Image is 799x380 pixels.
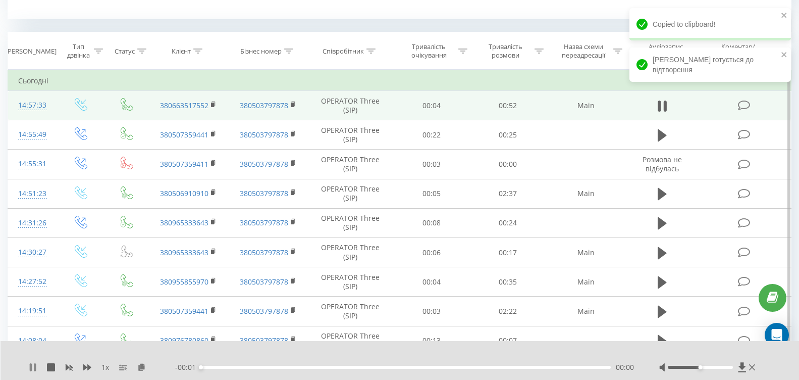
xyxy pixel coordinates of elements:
div: Бізнес номер [240,47,282,56]
td: Main [546,238,626,267]
td: 00:04 [393,267,470,297]
td: 00:00 [470,150,547,179]
td: 00:06 [393,238,470,267]
span: Розмова не відбулась [643,155,682,173]
div: 14:30:27 [18,243,46,262]
td: 00:03 [393,297,470,326]
div: Open Intercom Messenger [765,323,789,347]
td: 00:03 [393,150,470,179]
td: Main [546,179,626,208]
div: Тип дзвінка [66,42,91,60]
div: Клієнт [172,47,191,56]
td: 00:05 [393,179,470,208]
a: 380503797878 [240,248,288,257]
div: Accessibility label [199,365,203,369]
td: OPERATOR Three (SIP) [307,120,393,150]
a: 380507359441 [160,306,208,316]
td: OPERATOR Three (SIP) [307,179,393,208]
td: 00:04 [393,91,470,120]
a: 380503797878 [240,159,288,169]
td: Main [546,91,626,120]
div: Copied to clipboard! [629,8,791,40]
td: OPERATOR Three (SIP) [307,208,393,238]
a: 380503797878 [240,218,288,227]
td: 00:52 [470,91,547,120]
a: 380663517552 [160,101,208,110]
td: OPERATOR Three (SIP) [307,326,393,355]
td: OPERATOR Three (SIP) [307,238,393,267]
div: Accessibility label [699,365,703,369]
td: Main [546,297,626,326]
td: Сьогодні [8,71,791,91]
a: 380507359411 [160,159,208,169]
td: 00:08 [393,208,470,238]
a: 380503797878 [240,277,288,287]
a: 380976780860 [160,336,208,345]
a: 380503797878 [240,336,288,345]
td: 00:25 [470,120,547,150]
div: Співробітник [323,47,364,56]
a: 380503797878 [240,306,288,316]
div: 14:55:49 [18,125,46,145]
div: 14:31:26 [18,213,46,233]
td: 00:24 [470,208,547,238]
div: Статус [115,47,135,56]
td: 00:17 [470,238,547,267]
div: [PERSON_NAME] готується до відтворення [629,47,791,82]
div: 14:08:04 [18,331,46,351]
a: 380503797878 [240,101,288,110]
a: 380503797878 [240,130,288,139]
div: [PERSON_NAME] [6,47,57,56]
td: OPERATOR Three (SIP) [307,267,393,297]
div: 14:19:51 [18,301,46,321]
td: 02:22 [470,297,547,326]
button: close [781,51,788,60]
div: 14:27:52 [18,272,46,292]
td: OPERATOR Three (SIP) [307,91,393,120]
td: 00:22 [393,120,470,150]
td: OPERATOR Three (SIP) [307,150,393,179]
div: Тривалість очікування [402,42,456,60]
span: - 00:01 [175,362,201,372]
a: 380507359441 [160,130,208,139]
button: close [781,11,788,21]
td: OPERATOR Three (SIP) [307,297,393,326]
td: 00:35 [470,267,547,297]
td: Main [546,267,626,297]
span: 1 x [101,362,109,372]
span: 00:00 [616,362,634,372]
div: Назва схеми переадресації [557,42,611,60]
div: Тривалість розмови [479,42,532,60]
td: 00:07 [470,326,547,355]
a: 380965333643 [160,248,208,257]
a: 380506910910 [160,188,208,198]
a: 380965333643 [160,218,208,227]
a: 380503797878 [240,188,288,198]
td: 00:13 [393,326,470,355]
div: 14:57:33 [18,96,46,115]
div: 14:55:31 [18,154,46,174]
a: 380955855970 [160,277,208,287]
td: 02:37 [470,179,547,208]
div: 14:51:23 [18,184,46,204]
